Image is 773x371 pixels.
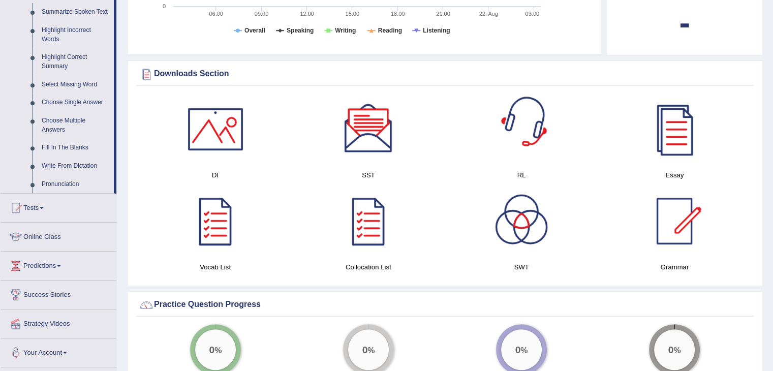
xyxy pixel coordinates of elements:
big: 0 [515,344,521,355]
h4: SST [297,170,440,180]
a: Fill In The Blanks [37,139,114,157]
a: Tests [1,194,116,219]
h4: Essay [603,170,746,180]
text: 12:00 [300,11,314,17]
text: 06:00 [209,11,223,17]
a: Success Stories [1,281,116,306]
a: Choose Multiple Answers [37,112,114,139]
a: Summarize Spoken Text [37,3,114,21]
h4: RL [450,170,593,180]
div: % [195,329,236,370]
tspan: Speaking [287,27,314,34]
tspan: Writing [335,27,356,34]
h4: DI [144,170,287,180]
h4: Grammar [603,262,746,272]
a: Predictions [1,252,116,277]
div: % [348,329,389,370]
big: 0 [209,344,214,355]
tspan: 22. Aug [479,11,498,17]
text: 03:00 [525,11,539,17]
a: Your Account [1,338,116,364]
tspan: Listening [423,27,450,34]
a: Highlight Incorrect Words [37,21,114,48]
b: - [679,4,690,41]
a: Choose Single Answer [37,94,114,112]
tspan: Reading [378,27,402,34]
div: % [501,329,542,370]
text: 15:00 [345,11,359,17]
h4: SWT [450,262,593,272]
a: Write From Dictation [37,157,114,175]
a: Highlight Correct Summary [37,48,114,75]
div: Practice Question Progress [139,297,751,313]
h4: Vocab List [144,262,287,272]
a: Strategy Videos [1,310,116,335]
a: Online Class [1,223,116,248]
text: 21:00 [436,11,450,17]
text: 18:00 [391,11,405,17]
h4: Collocation List [297,262,440,272]
a: Pronunciation [37,175,114,194]
text: 09:00 [255,11,269,17]
big: 0 [668,344,674,355]
div: Downloads Section [139,67,751,82]
text: 0 [163,3,166,9]
div: % [654,329,695,370]
big: 0 [362,344,367,355]
a: Select Missing Word [37,76,114,94]
tspan: Overall [244,27,265,34]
